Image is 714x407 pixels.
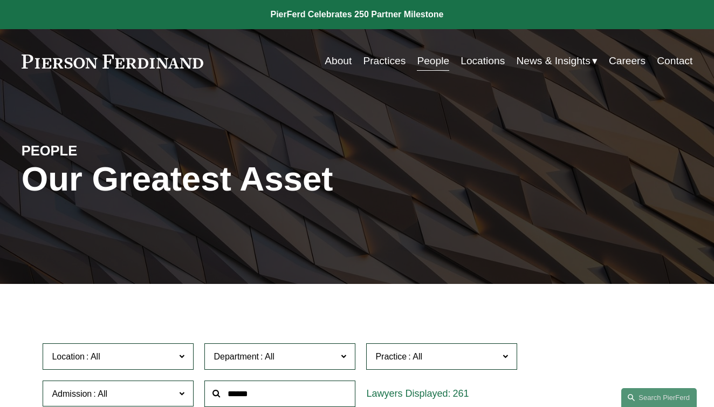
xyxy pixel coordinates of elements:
span: Practice [375,352,407,361]
a: folder dropdown [516,51,597,71]
h4: PEOPLE [22,142,189,159]
a: Practices [363,51,406,71]
span: Admission [52,389,92,398]
a: People [417,51,449,71]
span: Location [52,352,85,361]
a: About [325,51,352,71]
span: 261 [453,388,469,399]
a: Careers [609,51,646,71]
a: Locations [461,51,505,71]
a: Search this site [621,388,697,407]
span: Department [214,352,259,361]
h1: Our Greatest Asset [22,159,469,199]
span: News & Insights [516,52,590,71]
a: Contact [657,51,692,71]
